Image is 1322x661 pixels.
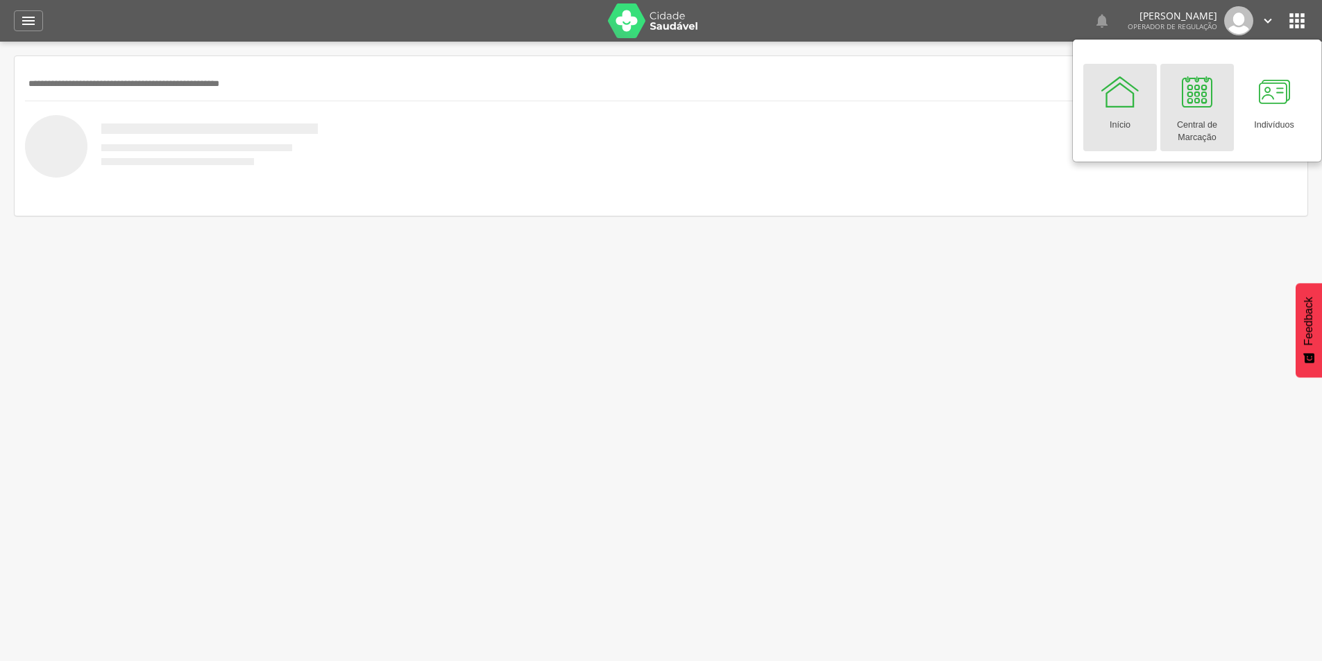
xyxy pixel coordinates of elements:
span: Feedback [1303,297,1315,345]
a:  [1094,6,1110,35]
p: [PERSON_NAME] [1128,11,1217,21]
i:  [1286,10,1308,32]
a:  [14,10,43,31]
button: Feedback - Mostrar pesquisa [1296,283,1322,377]
a:  [1260,6,1276,35]
i:  [1094,12,1110,29]
i:  [1260,13,1276,28]
a: Central de Marcação [1160,64,1234,151]
a: Indivíduos [1237,64,1311,151]
span: Operador de regulação [1128,22,1217,31]
i:  [20,12,37,29]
